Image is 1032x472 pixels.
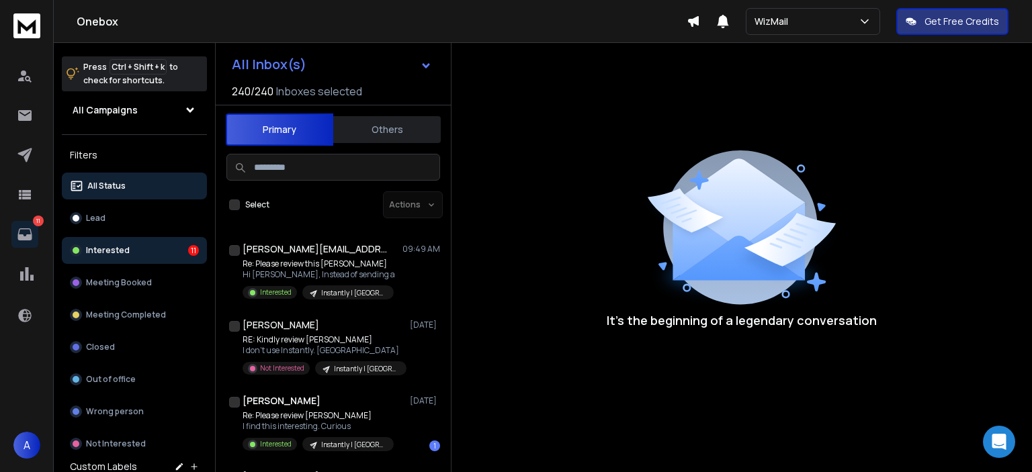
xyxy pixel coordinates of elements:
img: logo [13,13,40,38]
p: Press to check for shortcuts. [83,60,178,87]
p: Lead [86,213,105,224]
button: All Status [62,173,207,199]
p: Meeting Completed [86,310,166,320]
p: It’s the beginning of a legendary conversation [607,311,877,330]
p: 09:49 AM [402,244,440,254]
h3: Inboxes selected [276,83,362,99]
button: Get Free Credits [896,8,1008,35]
button: Out of office [62,366,207,393]
p: I find this interesting. Curious [243,421,394,432]
h1: [PERSON_NAME][EMAIL_ADDRESS][DOMAIN_NAME] [243,242,390,256]
p: Hi [PERSON_NAME], Instead of sending a [243,269,395,280]
p: Interested [260,439,292,449]
p: Closed [86,342,115,352]
span: Ctrl + Shift + k [110,59,167,75]
p: Instantly | [GEOGRAPHIC_DATA] | [GEOGRAPHIC_DATA] [334,364,398,374]
p: Interested [260,287,292,297]
p: Not Interested [260,363,304,373]
p: Out of office [86,374,136,385]
div: Open Intercom Messenger [983,426,1015,458]
p: Re: Please review [PERSON_NAME] [243,410,394,421]
button: Lead [62,205,207,232]
button: Not Interested [62,430,207,457]
p: All Status [87,181,126,191]
button: A [13,432,40,459]
h1: [PERSON_NAME] [243,394,320,408]
button: All Inbox(s) [221,51,443,78]
div: 1 [429,440,440,451]
p: Not Interested [86,438,146,449]
button: Others [333,115,441,144]
h1: All Inbox(s) [232,58,306,71]
button: Wrong person [62,398,207,425]
p: Interested [86,245,130,256]
p: Re: Please review this [PERSON_NAME] [243,258,395,269]
button: Meeting Booked [62,269,207,296]
p: [DATE] [410,320,440,330]
button: All Campaigns [62,97,207,124]
p: Instantly | [GEOGRAPHIC_DATA] | GWS [321,440,386,450]
div: 11 [188,245,199,256]
button: Interested11 [62,237,207,264]
a: 11 [11,221,38,248]
span: 240 / 240 [232,83,273,99]
button: Primary [226,113,333,146]
p: WizMail [755,15,793,28]
p: I don't use Instantly. [GEOGRAPHIC_DATA] [243,345,404,356]
p: Meeting Booked [86,277,152,288]
h3: Filters [62,146,207,164]
button: Meeting Completed [62,301,207,328]
h1: [PERSON_NAME] [243,318,319,332]
h1: Onebox [77,13,687,30]
p: [DATE] [410,395,440,406]
p: 11 [33,216,44,226]
p: Wrong person [86,406,144,417]
label: Select [245,199,269,210]
p: Instantly | [GEOGRAPHIC_DATA] [321,288,386,298]
p: Get Free Credits [924,15,999,28]
button: Closed [62,334,207,361]
h1: All Campaigns [73,103,138,117]
p: RE: Kindly review [PERSON_NAME] [243,334,404,345]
